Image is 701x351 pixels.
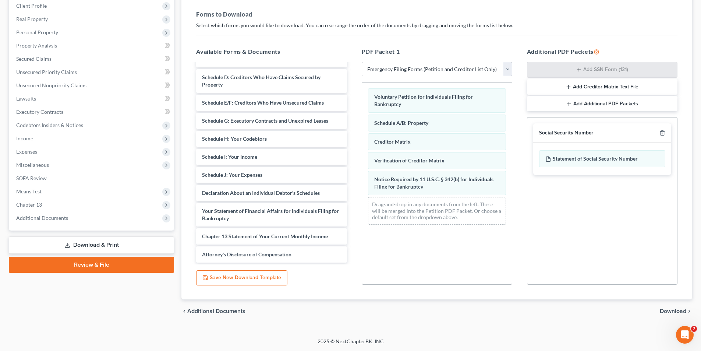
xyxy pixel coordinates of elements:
[539,129,594,136] div: Social Security Number
[10,79,174,92] a: Unsecured Nonpriority Claims
[10,92,174,105] a: Lawsuits
[202,99,324,106] span: Schedule E/F: Creditors Who Have Unsecured Claims
[202,117,328,124] span: Schedule G: Executory Contracts and Unexpired Leases
[181,308,245,314] a: chevron_left Additional Documents
[16,188,42,194] span: Means Test
[16,109,63,115] span: Executory Contracts
[16,162,49,168] span: Miscellaneous
[16,95,36,102] span: Lawsuits
[527,47,677,56] h5: Additional PDF Packets
[196,47,347,56] h5: Available Forms & Documents
[202,190,320,196] span: Declaration About an Individual Debtor's Schedules
[16,42,57,49] span: Property Analysis
[527,79,677,95] button: Add Creditor Matrix Text File
[374,176,493,190] span: Notice Required by 11 U.S.C. § 342(b) for Individuals Filing for Bankruptcy
[10,39,174,52] a: Property Analysis
[374,138,411,145] span: Creditor Matrix
[16,29,58,35] span: Personal Property
[202,74,321,88] span: Schedule D: Creditors Who Have Claims Secured by Property
[16,215,68,221] span: Additional Documents
[9,236,174,254] a: Download & Print
[181,308,187,314] i: chevron_left
[16,82,86,88] span: Unsecured Nonpriority Claims
[368,197,506,225] div: Drag-and-drop in any documents from the left. These will be merged into the Petition PDF Packet. ...
[141,338,560,351] div: 2025 © NextChapterBK, INC
[187,308,245,314] span: Additional Documents
[374,120,428,126] span: Schedule A/B: Property
[16,3,47,9] span: Client Profile
[527,62,677,78] button: Add SSN Form (121)
[202,56,309,62] span: Schedule C: The Property You Claim as Exempt
[660,308,692,314] button: Download chevron_right
[196,270,287,286] button: Save New Download Template
[676,326,694,344] iframe: Intercom live chat
[10,66,174,79] a: Unsecured Priority Claims
[202,172,262,178] span: Schedule J: Your Expenses
[202,136,267,142] span: Schedule H: Your Codebtors
[374,157,445,164] span: Verification of Creditor Matrix
[10,52,174,66] a: Secured Claims
[202,251,291,257] span: Attorney's Disclosure of Compensation
[362,47,512,56] h5: PDF Packet 1
[196,10,677,19] h5: Forms to Download
[686,308,692,314] i: chevron_right
[16,122,83,128] span: Codebtors Insiders & Notices
[16,69,77,75] span: Unsecured Priority Claims
[16,56,52,62] span: Secured Claims
[16,201,42,208] span: Chapter 13
[374,94,473,107] span: Voluntary Petition for Individuals Filing for Bankruptcy
[660,308,686,314] span: Download
[202,233,328,239] span: Chapter 13 Statement of Your Current Monthly Income
[527,96,677,112] button: Add Additional PDF Packets
[16,175,47,181] span: SOFA Review
[9,257,174,273] a: Review & File
[16,16,48,22] span: Real Property
[10,172,174,185] a: SOFA Review
[16,148,37,155] span: Expenses
[196,22,677,29] p: Select which forms you would like to download. You can rearrange the order of the documents by dr...
[202,208,339,221] span: Your Statement of Financial Affairs for Individuals Filing for Bankruptcy
[539,150,665,167] div: Statement of Social Security Number
[691,326,697,332] span: 7
[202,154,257,160] span: Schedule I: Your Income
[10,105,174,119] a: Executory Contracts
[16,135,33,141] span: Income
